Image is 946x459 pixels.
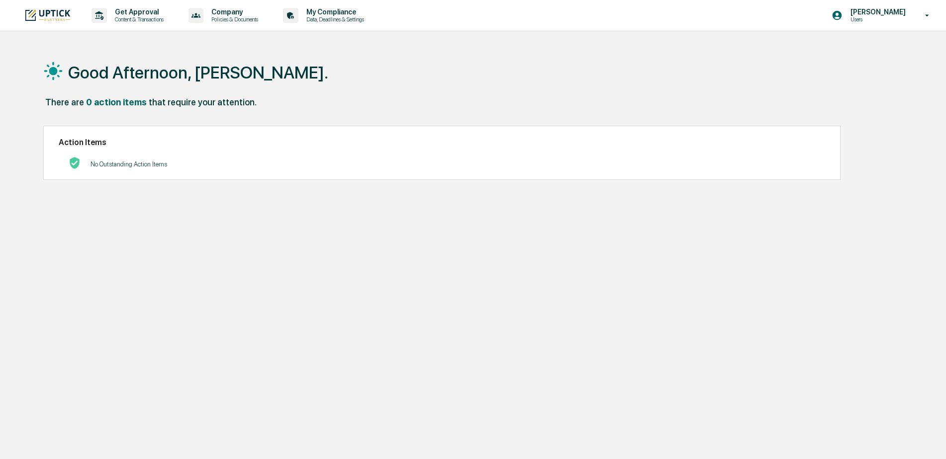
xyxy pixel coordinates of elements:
[107,16,169,23] p: Content & Transactions
[203,8,263,16] p: Company
[843,8,911,16] p: [PERSON_NAME]
[298,16,369,23] p: Data, Deadlines & Settings
[59,138,825,147] h2: Action Items
[68,63,328,82] h1: Good Afternoon, [PERSON_NAME].
[149,97,257,107] div: that require your attention.
[203,16,263,23] p: Policies & Documents
[69,157,81,169] img: No Actions logo
[45,97,84,107] div: There are
[298,8,369,16] p: My Compliance
[107,8,169,16] p: Get Approval
[24,8,72,22] img: logo
[843,16,911,23] p: Users
[86,97,147,107] div: 0 action items
[91,160,167,168] p: No Outstanding Action Items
